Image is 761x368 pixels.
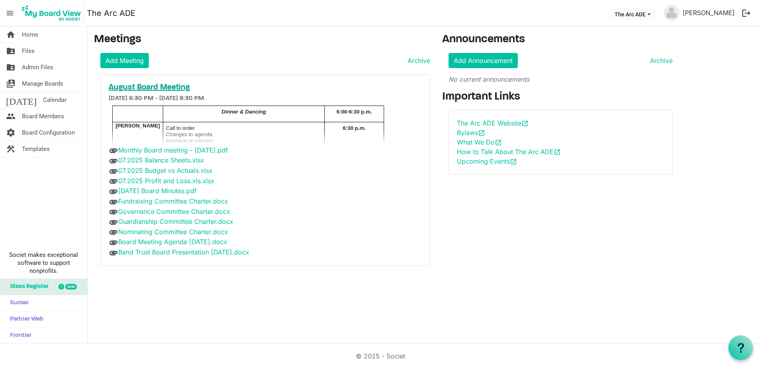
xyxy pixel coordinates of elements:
[6,27,16,43] span: home
[449,74,673,84] p: No current announcements
[337,109,372,115] span: 6:00-6:30 p.m.
[222,109,266,115] span: Dinner & Dancing
[6,76,16,92] span: switch_account
[22,125,75,141] span: Board Configuration
[118,207,230,215] a: Governance Committee Charter.docx
[43,92,66,108] span: Calendar
[109,156,118,166] span: attachment
[109,227,118,237] span: attachment
[2,6,18,21] span: menu
[356,352,405,360] a: © 2025 - Societ
[22,27,38,43] span: Home
[6,279,49,295] span: Glass Register
[6,328,31,344] span: Frontier
[20,3,87,23] a: My Board View Logo
[109,197,118,207] span: attachment
[6,43,16,59] span: folder_shared
[118,238,227,246] a: Board Meeting Agenda [DATE].docx
[118,197,228,205] a: Fundraising Committee Charter.docx
[449,53,518,68] a: Add Announcement
[115,123,160,129] span: [PERSON_NAME]
[166,125,195,131] span: Call to order
[118,217,233,225] a: Guardianship Committee Charter.docx
[22,108,64,124] span: Board Members
[109,83,422,92] a: August Board Meeting
[166,131,212,137] span: Changes to agenda
[679,5,738,21] a: [PERSON_NAME]
[6,108,16,124] span: people
[100,53,149,68] a: Add Meeting
[457,138,502,146] a: What We Doopen_in_new
[118,177,215,185] a: 07.2025 Profit and Loss.xls.xlsx
[521,120,529,127] span: open_in_new
[343,125,366,131] span: 6:30 p.m.
[109,166,118,176] span: attachment
[510,158,517,165] span: open_in_new
[609,8,656,20] button: The Arc ADE dropdownbutton
[6,125,16,141] span: settings
[109,238,118,247] span: attachment
[457,157,517,165] a: Upcoming Eventsopen_in_new
[22,76,63,92] span: Manage Boards
[118,228,228,236] a: Nominating Committee Charter.docx
[6,295,29,311] span: Sumac
[554,149,561,156] span: open_in_new
[118,146,228,154] a: Monthly Board meeting - [DATE].pdf
[647,56,673,65] a: Archive
[457,148,561,156] a: How to Talk About The Arc ADEopen_in_new
[118,156,204,164] a: 07.2025 Balance Sheets.xlsx
[109,176,118,186] span: attachment
[457,129,485,137] a: Bylawsopen_in_new
[118,166,213,174] a: 07.2025 Budget vs Actuals.xlsx
[495,139,502,146] span: open_in_new
[20,3,84,23] img: My Board View Logo
[109,207,118,217] span: attachment
[6,92,37,108] span: [DATE]
[118,248,249,256] a: Band Trust Board Presentation [DATE].docx
[442,33,679,47] h3: Announcements
[457,119,529,127] a: The Arc ADE Websiteopen_in_new
[478,129,485,137] span: open_in_new
[4,251,84,275] span: Societ makes exceptional software to support nonprofits.
[109,248,118,258] span: attachment
[6,311,43,327] span: Partner Web
[442,90,679,104] h3: Important Links
[109,95,422,102] h6: [DATE] 6:30 PM - [DATE] 8:30 PM
[6,59,16,75] span: folder_shared
[22,43,35,59] span: Files
[166,138,213,144] span: Approval of minutes
[404,56,430,65] a: Archive
[94,33,430,47] h3: Meetings
[87,5,135,21] a: The Arc ADE
[118,187,197,195] a: [DATE] Board Minutes.pdf
[109,146,118,155] span: attachment
[6,141,16,157] span: construction
[663,5,679,21] img: no-profile-picture.svg
[738,5,755,22] button: logout
[109,187,118,196] span: attachment
[109,217,118,227] span: attachment
[22,59,53,75] span: Admin Files
[65,284,77,290] div: new
[22,141,50,157] span: Templates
